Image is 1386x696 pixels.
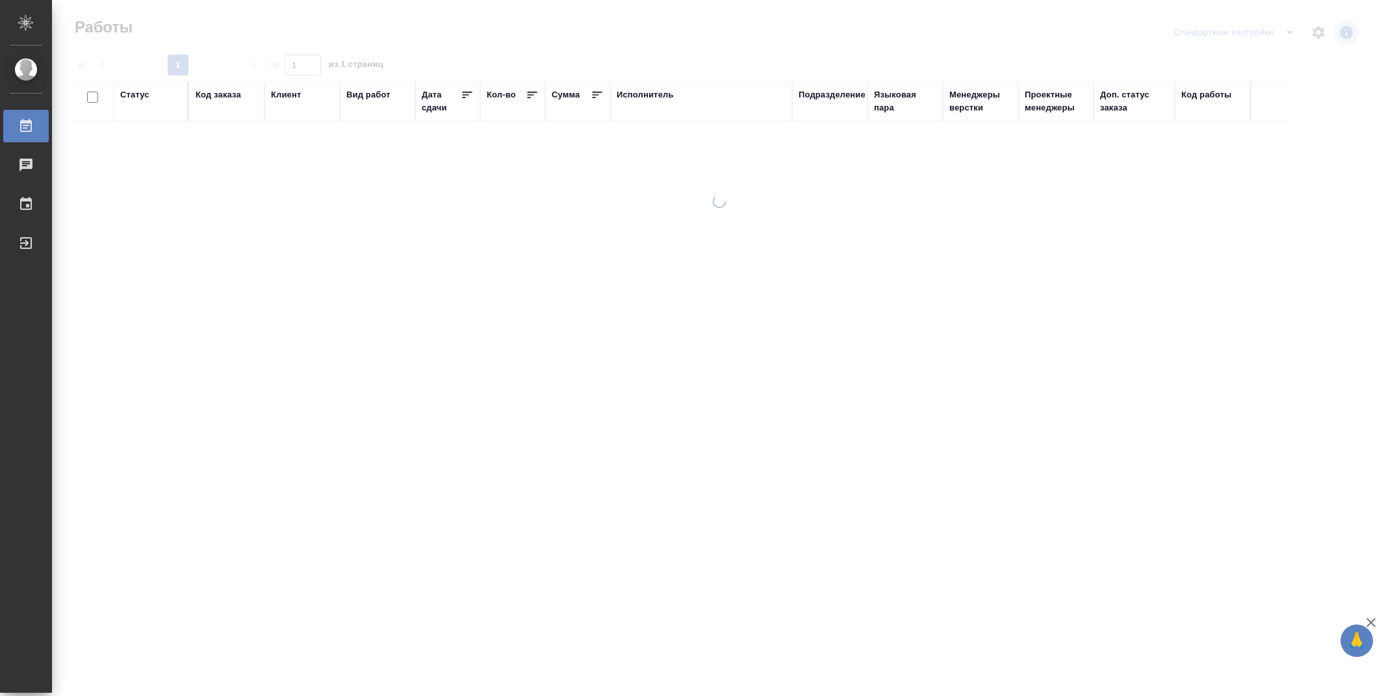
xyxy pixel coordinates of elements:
div: Код работы [1181,88,1231,101]
div: Подразделение [799,88,866,101]
div: Сумма [552,88,580,101]
span: 🙏 [1346,627,1368,654]
div: Доп. статус заказа [1100,88,1168,114]
div: Вид работ [346,88,391,101]
div: Клиент [271,88,301,101]
div: Проектные менеджеры [1025,88,1087,114]
div: Дата сдачи [422,88,461,114]
div: Исполнитель [617,88,674,101]
button: 🙏 [1341,625,1373,657]
div: Языковая пара [874,88,936,114]
div: Код заказа [196,88,241,101]
div: Кол-во [487,88,516,101]
div: Статус [120,88,149,101]
div: Менеджеры верстки [949,88,1012,114]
